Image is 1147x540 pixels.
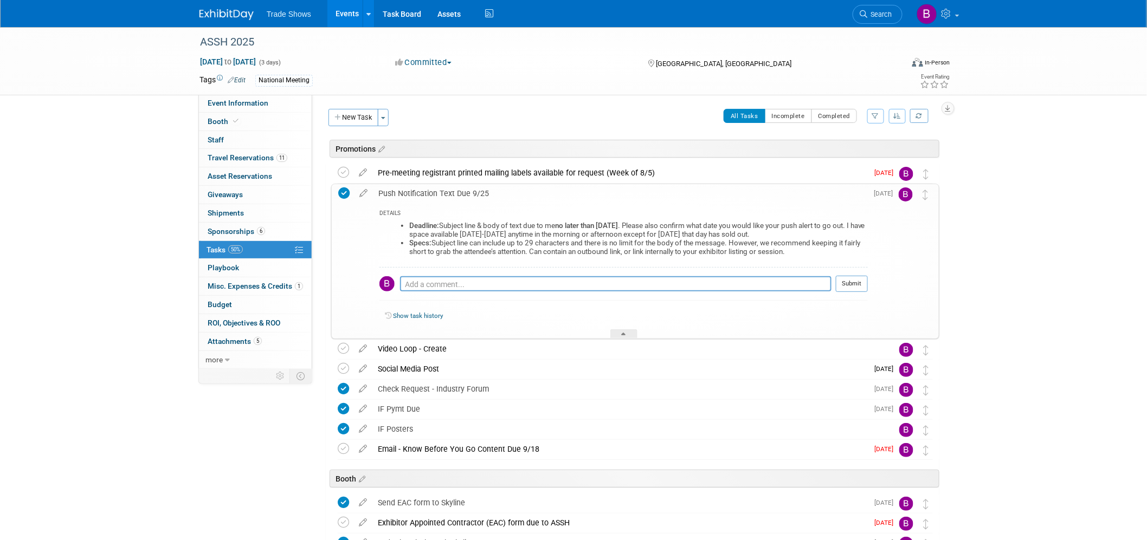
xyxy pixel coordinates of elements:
[391,57,456,68] button: Committed
[372,493,868,512] div: Send EAC form to Skyline
[354,188,373,198] a: edit
[656,60,791,68] span: [GEOGRAPHIC_DATA], [GEOGRAPHIC_DATA]
[373,184,868,203] div: Push Notification Text Due 9/25
[379,210,868,219] div: DETAILS
[376,143,385,154] a: Edit sections
[393,312,443,320] a: Show task history
[330,140,939,158] div: Promotions
[233,118,239,124] i: Booth reservation complete
[924,385,929,395] i: Move task
[257,227,265,235] span: 6
[208,99,268,107] span: Event Information
[875,385,899,393] span: [DATE]
[875,499,899,506] span: [DATE]
[208,117,241,126] span: Booth
[853,5,903,24] a: Search
[724,109,765,123] button: All Tasks
[208,135,224,144] span: Staff
[199,204,312,222] a: Shipments
[372,340,878,358] div: Video Loop - Create
[356,473,365,484] a: Edit sections
[555,222,618,230] b: no later than [DATE]
[917,4,937,24] img: Becca Rensi
[920,74,950,80] div: Event Rating
[899,517,913,531] img: Becca Rensi
[199,351,312,369] a: more
[899,343,913,357] img: Becca Rensi
[924,345,929,355] i: Move task
[199,167,312,185] a: Asset Reservations
[199,113,312,131] a: Booth
[910,109,929,123] a: Refresh
[353,518,372,528] a: edit
[267,10,311,18] span: Trade Shows
[208,300,232,309] span: Budget
[372,400,868,418] div: IF Pymt Due
[372,360,868,378] div: Social Media Post
[924,499,929,509] i: Move task
[353,344,372,354] a: edit
[199,296,312,314] a: Budget
[372,420,878,438] div: IF Posters
[295,282,303,290] span: 1
[875,169,899,177] span: [DATE]
[409,239,431,247] b: Specs:
[899,187,913,201] img: Becca Rensi
[899,363,913,377] img: Becca Rensi
[208,263,239,272] span: Playbook
[199,277,312,295] a: Misc. Expenses & Credits1
[353,384,372,394] a: edit
[208,172,272,180] span: Asset Reservations
[912,58,923,67] img: Format-Inperson.png
[208,153,287,162] span: Travel Reservations
[409,222,868,239] li: Subject line & body of text due to me . Please also confirm what date you would like your push al...
[924,169,929,179] i: Move task
[874,190,899,197] span: [DATE]
[899,383,913,397] img: Becca Rensi
[899,497,913,511] img: Becca Rensi
[199,223,312,240] a: Sponsorships6
[208,227,265,236] span: Sponsorships
[258,59,281,66] span: (3 days)
[409,239,868,256] li: Subject line can include up to 29 characters and there is no limit for the body of the message. H...
[839,56,950,73] div: Event Format
[353,444,372,454] a: edit
[207,245,243,254] span: Tasks
[924,519,929,529] i: Move task
[199,94,312,112] a: Event Information
[925,58,950,67] div: In-Person
[276,154,287,162] span: 11
[372,380,868,398] div: Check Request - Industry Forum
[875,445,899,453] span: [DATE]
[208,282,303,290] span: Misc. Expenses & Credits
[353,364,372,374] a: edit
[328,109,378,126] button: New Task
[208,209,244,217] span: Shipments
[255,75,313,86] div: National Meeting
[875,365,899,373] span: [DATE]
[208,337,262,346] span: Attachments
[924,425,929,435] i: Move task
[205,355,223,364] span: more
[208,318,280,327] span: ROI, Objectives & ROO
[199,57,256,67] span: [DATE] [DATE]
[899,423,913,437] img: Becca Rensi
[811,109,858,123] button: Completed
[875,519,899,526] span: [DATE]
[196,32,886,52] div: ASSH 2025
[199,74,246,87] td: Tags
[875,405,899,413] span: [DATE]
[899,403,913,417] img: Becca Rensi
[923,190,929,200] i: Move task
[867,10,892,18] span: Search
[372,513,868,532] div: Exhibitor Appointed Contractor (EAC) form due to ASSH
[353,168,372,178] a: edit
[228,76,246,84] a: Edit
[254,337,262,345] span: 5
[899,167,913,181] img: Becca Rensi
[353,404,372,414] a: edit
[208,190,243,199] span: Giveaways
[409,222,439,230] b: Deadline:
[199,241,312,259] a: Tasks50%
[372,164,868,182] div: Pre-meeting registrant printed mailing labels available for request (Week of 8/5)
